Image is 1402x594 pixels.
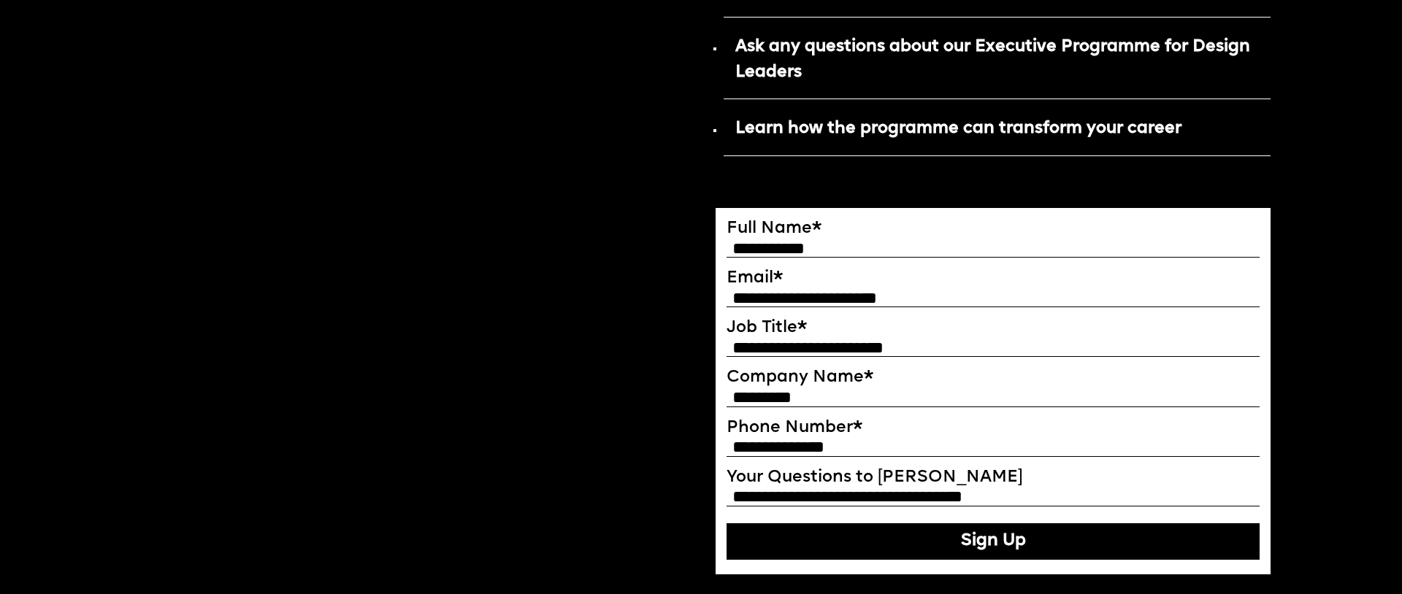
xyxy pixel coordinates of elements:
[727,269,1260,289] label: Email
[735,39,1250,81] strong: Ask any questions about our Executive Programme for Design Leaders
[727,219,1260,239] label: Full Name
[727,368,1260,388] label: Company Name
[727,418,1260,439] label: Phone Number*
[727,523,1260,560] button: Sign Up
[727,468,1260,488] label: Your Questions to [PERSON_NAME]
[735,120,1181,137] strong: Learn how the programme can transform your career
[727,318,1260,339] label: Job Title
